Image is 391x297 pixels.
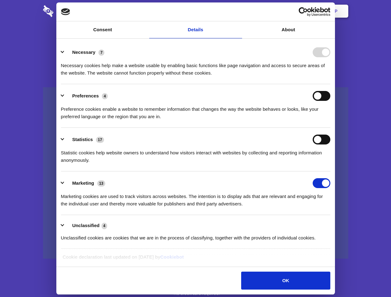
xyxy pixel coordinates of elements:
a: Login [281,2,308,21]
span: 17 [96,137,104,143]
div: Preference cookies enable a website to remember information that changes the way the website beha... [61,101,330,120]
label: Necessary [72,49,95,55]
label: Marketing [72,180,94,186]
span: 4 [102,223,107,229]
label: Preferences [72,93,99,98]
img: logo-wordmark-white-trans-d4663122ce5f474addd5e946df7df03e33cb6a1c49d2221995e7729f52c070b2.svg [43,5,96,17]
button: OK [241,272,330,290]
a: About [242,21,335,38]
div: Statistic cookies help website owners to understand how visitors interact with websites by collec... [61,144,330,164]
button: Preferences (4) [61,91,112,101]
a: Pricing [182,2,209,21]
a: Contact [251,2,280,21]
a: Consent [56,21,149,38]
img: logo [61,8,70,15]
iframe: Drift Widget Chat Controller [360,266,384,290]
a: Cookiebot [160,254,184,260]
button: Marketing (13) [61,178,109,188]
h1: Eliminate Slack Data Loss. [43,28,348,50]
div: Necessary cookies help make a website usable by enabling basic functions like page navigation and... [61,57,330,77]
a: Usercentrics Cookiebot - opens in a new window [276,7,330,16]
div: Cookie declaration last updated on [DATE] by [58,253,333,265]
a: Wistia video thumbnail [43,87,348,259]
div: Unclassified cookies are cookies that we are in the process of classifying, together with the pro... [61,230,330,242]
a: Details [149,21,242,38]
button: Statistics (17) [61,135,108,144]
button: Unclassified (4) [61,222,111,230]
span: 7 [98,49,104,56]
span: 13 [97,180,105,187]
span: 4 [102,93,108,99]
h4: Auto-redaction of sensitive data, encrypted data sharing and self-destructing private chats. Shar... [43,56,348,77]
button: Necessary (7) [61,47,108,57]
label: Statistics [72,137,93,142]
div: Marketing cookies are used to track visitors across websites. The intention is to display ads tha... [61,188,330,208]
